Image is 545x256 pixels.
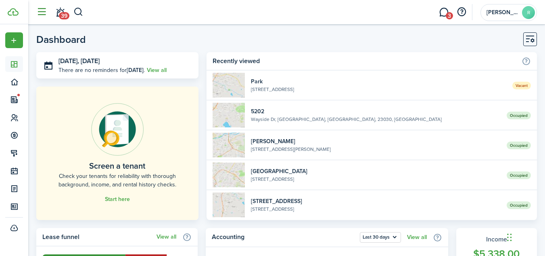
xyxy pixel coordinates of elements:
widget-list-item-title: Park [251,77,506,86]
img: Online payments [91,103,144,156]
button: Open menu [5,32,23,48]
widget-list-item-description: Wayside Dr, [GEOGRAPHIC_DATA], [GEOGRAPHIC_DATA], 23030, [GEOGRAPHIC_DATA] [251,116,501,123]
a: View all [147,66,167,74]
span: Occupied [507,142,531,149]
b: [DATE] [127,66,144,74]
span: Vacant [512,82,531,89]
img: 1 [213,193,245,217]
home-widget-title: Accounting [212,232,356,243]
widget-list-item-title: 5202 [251,107,501,116]
button: Open menu [360,232,401,243]
widget-list-item-description: [STREET_ADDRESS] [251,86,506,93]
h3: [DATE], [DATE] [58,56,192,66]
avatar-text: R [522,6,535,19]
span: 39 [59,12,69,19]
widget-list-item-title: [PERSON_NAME] [251,137,501,146]
span: Occupied [507,201,531,209]
button: Customise [523,32,537,46]
home-placeholder-description: Check your tenants for reliability with thorough background, income, and rental history checks. [54,172,180,189]
widget-list-item-description: [STREET_ADDRESS] [251,205,501,213]
header-page-title: Dashboard [36,34,86,44]
span: Rasheedah [487,10,519,15]
div: Drag [507,225,512,250]
button: Last 30 days [360,232,401,243]
a: View all [407,234,427,241]
a: View all [157,234,176,240]
span: 3 [446,12,453,19]
home-widget-title: Lease funnel [42,232,152,242]
a: Notifications [52,2,68,23]
a: Messaging [436,2,451,23]
img: 1 [213,133,245,157]
img: 1 [213,73,245,97]
home-widget-title: Recently viewed [213,56,518,66]
widget-list-item-description: [STREET_ADDRESS][PERSON_NAME] [251,146,501,153]
widget-stats-title: Income [464,235,529,244]
widget-list-item-title: [GEOGRAPHIC_DATA] [251,167,501,176]
p: There are no reminders for . [58,66,145,74]
button: Search [73,5,84,19]
button: Open resource center [455,5,468,19]
a: Start here [105,196,130,203]
img: TenantCloud [8,8,19,16]
iframe: Chat Widget [505,217,545,256]
widget-list-item-title: [STREET_ADDRESS] [251,197,501,205]
button: Open sidebar [34,4,49,20]
span: Occupied [507,171,531,179]
span: Occupied [507,112,531,119]
img: 1 [213,103,245,127]
widget-list-item-description: [STREET_ADDRESS] [251,176,501,183]
home-placeholder-title: Screen a tenant [89,160,145,172]
img: 1 [213,163,245,187]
